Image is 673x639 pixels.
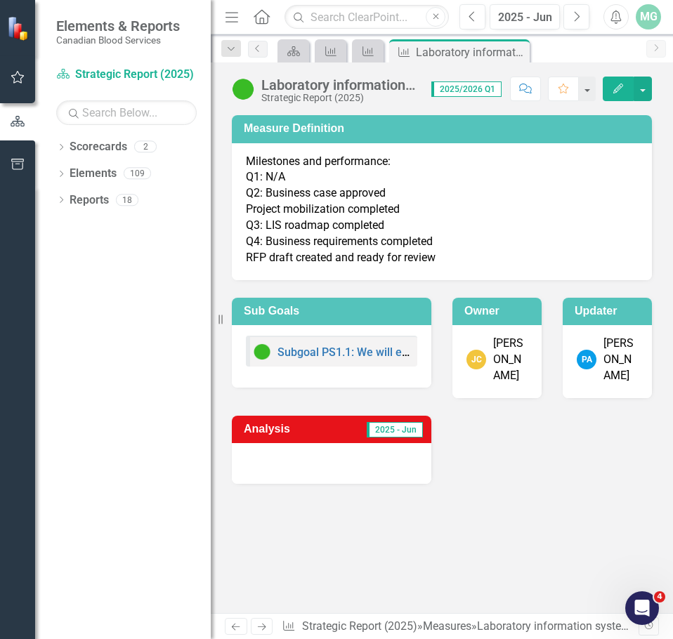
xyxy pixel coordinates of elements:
[654,591,665,602] span: 4
[124,168,151,180] div: 109
[490,4,560,29] button: 2025 - Jun
[261,77,417,93] div: Laboratory information system (LIS) modernization
[116,194,138,206] div: 18
[282,619,638,635] div: » »
[431,81,502,97] span: 2025/2026 Q1
[367,422,423,437] span: 2025 - Jun
[464,305,535,317] h3: Owner
[246,154,638,266] p: Milestones and performance: Q1: N/A Q2: Business case approved Project mobilization completed Q3:...
[70,192,109,209] a: Reports
[636,4,661,29] button: MG
[244,423,324,435] h3: Analysis
[232,78,254,100] img: On Target
[244,305,424,317] h3: Sub Goals
[261,93,417,103] div: Strategic Report (2025)
[493,336,528,384] div: [PERSON_NAME]
[416,44,526,61] div: Laboratory information system (LIS) modernization
[7,16,32,41] img: ClearPoint Strategy
[285,5,449,29] input: Search ClearPoint...
[56,18,180,34] span: Elements & Reports
[70,139,127,155] a: Scorecards
[254,343,270,360] img: On Target
[575,305,645,317] h3: Updater
[577,350,596,369] div: PA
[56,67,197,83] a: Strategic Report (2025)
[70,166,117,182] a: Elements
[603,336,638,384] div: [PERSON_NAME]
[56,34,180,46] small: Canadian Blood Services
[466,350,486,369] div: JC
[244,122,645,135] h3: Measure Definition
[423,619,471,633] a: Measures
[56,100,197,125] input: Search Below...
[495,9,555,26] div: 2025 - Jun
[134,141,157,153] div: 2
[302,619,417,633] a: Strategic Report (2025)
[625,591,659,625] iframe: Intercom live chat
